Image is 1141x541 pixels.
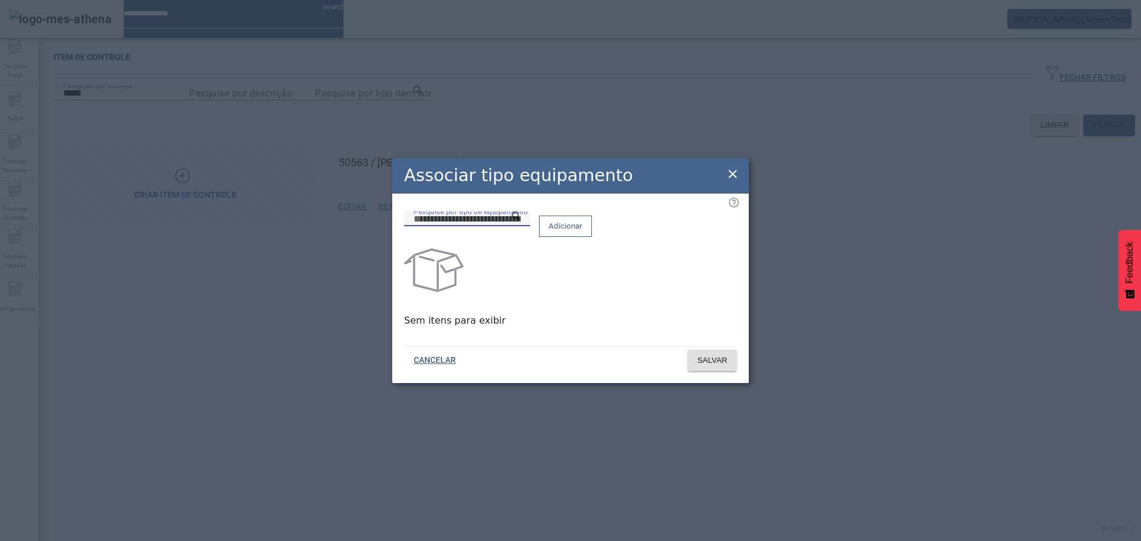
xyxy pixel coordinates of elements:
button: CANCELAR [404,350,465,371]
p: Sem itens para exibir [404,314,737,328]
mat-label: Pesquise por tipo de equipamento [414,207,528,215]
button: Feedback - Mostrar pesquisa [1118,230,1141,311]
span: Adicionar [549,220,582,232]
h2: Associar tipo equipamento [404,163,633,188]
input: Number [414,212,521,226]
button: Adicionar [539,216,592,237]
button: SALVAR [688,350,737,371]
span: Feedback [1124,242,1135,283]
span: CANCELAR [414,355,456,366]
span: SALVAR [697,355,727,366]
